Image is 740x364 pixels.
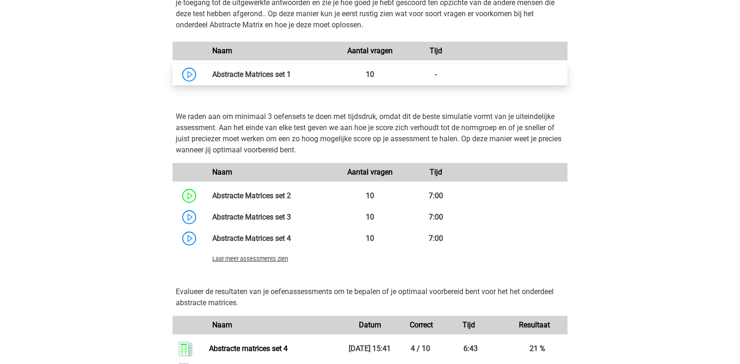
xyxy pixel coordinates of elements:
div: Tijd [403,45,469,56]
div: Abstracte Matrices set 2 [205,190,337,201]
div: Abstracte Matrices set 3 [205,212,337,223]
div: Abstracte Matrices set 1 [205,69,337,80]
div: Resultaat [502,320,567,331]
div: Tijd [403,167,469,178]
p: We raden aan om minimaal 3 oefensets te doen met tijdsdruk, omdat dit de beste simulatie vormt va... [176,111,564,156]
div: Correct [403,320,436,331]
span: Laat meer assessments zien [212,255,288,262]
a: Abstracte matrices set 4 [209,344,288,353]
p: Evalueer de resultaten van je oefenassessments om te bepalen of je optimaal voorbereid bent voor ... [176,286,564,308]
div: Abstracte Matrices set 4 [205,233,337,244]
div: Datum [337,320,403,331]
div: Naam [205,45,337,56]
div: Aantal vragen [337,167,403,178]
div: Tijd [436,320,501,331]
div: Naam [205,167,337,178]
div: Aantal vragen [337,45,403,56]
div: Naam [205,320,337,331]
